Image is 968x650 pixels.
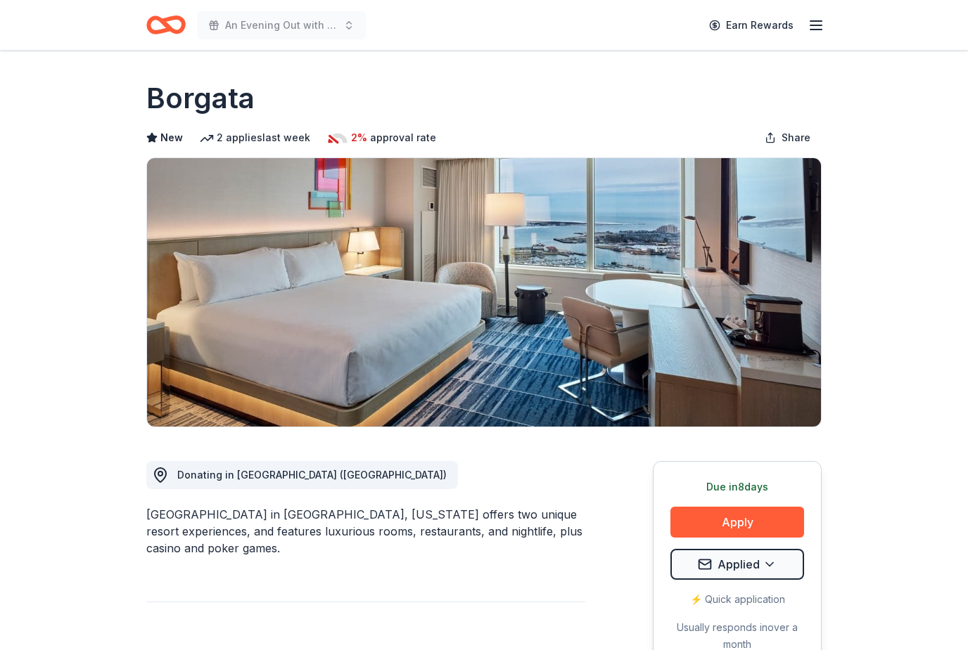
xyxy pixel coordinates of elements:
[370,129,436,146] span: approval rate
[147,158,821,427] img: Image for Borgata
[177,469,447,481] span: Donating in [GEOGRAPHIC_DATA] ([GEOGRAPHIC_DATA])
[351,129,367,146] span: 2%
[146,79,255,118] h1: Borgata
[225,17,338,34] span: An Evening Out with The [GEOGRAPHIC_DATA]
[670,507,804,538] button: Apply
[753,124,822,152] button: Share
[146,8,186,41] a: Home
[197,11,366,39] button: An Evening Out with The [GEOGRAPHIC_DATA]
[670,549,804,580] button: Applied
[718,555,760,573] span: Applied
[160,129,183,146] span: New
[146,506,585,557] div: [GEOGRAPHIC_DATA] in [GEOGRAPHIC_DATA], [US_STATE] offers two unique resort experiences, and feat...
[670,591,804,608] div: ⚡️ Quick application
[782,129,810,146] span: Share
[200,129,310,146] div: 2 applies last week
[701,13,802,38] a: Earn Rewards
[670,479,804,495] div: Due in 8 days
